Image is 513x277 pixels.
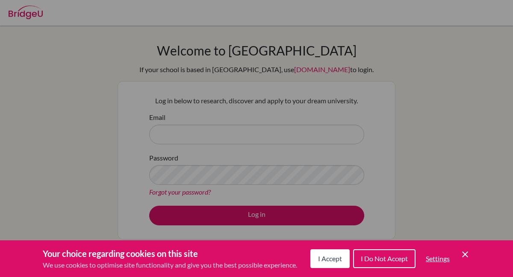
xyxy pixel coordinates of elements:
[419,250,457,267] button: Settings
[361,254,408,262] span: I Do Not Accept
[43,260,297,270] p: We use cookies to optimise site functionality and give you the best possible experience.
[426,254,450,262] span: Settings
[43,247,297,260] h3: Your choice regarding cookies on this site
[310,249,350,268] button: I Accept
[318,254,342,262] span: I Accept
[460,249,470,260] button: Save and close
[353,249,416,268] button: I Do Not Accept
